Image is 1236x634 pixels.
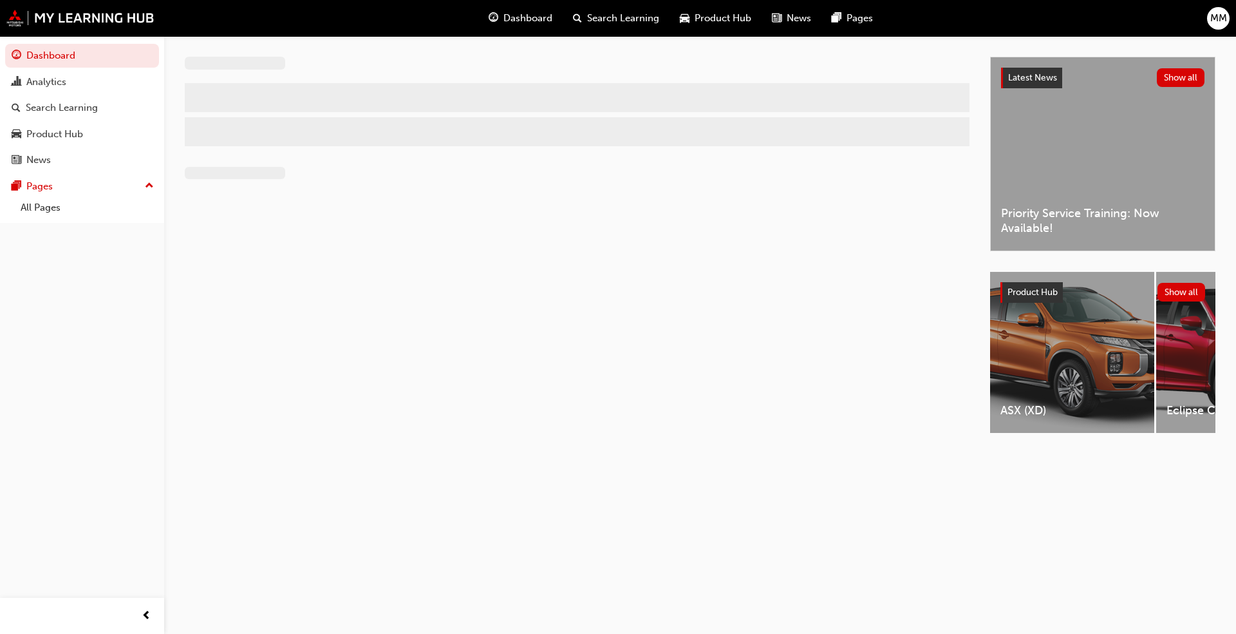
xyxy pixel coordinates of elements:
span: pages-icon [832,10,841,26]
button: DashboardAnalyticsSearch LearningProduct HubNews [5,41,159,175]
span: Product Hub [1007,287,1058,298]
span: guage-icon [12,50,21,62]
span: search-icon [12,102,21,114]
button: Show all [1157,283,1206,302]
a: Latest NewsShow all [1001,68,1204,88]
a: search-iconSearch Learning [563,5,669,32]
span: search-icon [573,10,582,26]
a: Dashboard [5,44,159,68]
img: mmal [6,10,154,26]
div: News [26,153,51,168]
span: up-icon [145,178,154,195]
span: guage-icon [489,10,498,26]
span: Latest News [1008,72,1057,83]
a: pages-iconPages [821,5,883,32]
div: Pages [26,179,53,194]
div: Analytics [26,75,66,90]
button: Pages [5,175,159,198]
span: News [787,11,811,26]
a: car-iconProduct Hub [669,5,762,32]
span: Dashboard [503,11,552,26]
span: Product Hub [695,11,751,26]
a: News [5,148,159,172]
a: Analytics [5,70,159,94]
span: news-icon [772,10,782,26]
span: car-icon [12,129,21,140]
a: All Pages [15,198,159,218]
span: ASX (XD) [1000,403,1144,418]
a: Product Hub [5,122,159,146]
a: Search Learning [5,96,159,120]
span: Pages [847,11,873,26]
span: car-icon [680,10,689,26]
div: Search Learning [26,101,98,115]
a: Product HubShow all [1000,282,1205,303]
a: Latest NewsShow allPriority Service Training: Now Available! [990,57,1215,251]
span: pages-icon [12,181,21,193]
span: prev-icon [142,608,151,624]
span: news-icon [12,155,21,166]
a: news-iconNews [762,5,821,32]
div: Product Hub [26,127,83,142]
a: guage-iconDashboard [478,5,563,32]
span: MM [1210,11,1227,26]
button: MM [1207,7,1230,30]
span: Search Learning [587,11,659,26]
a: ASX (XD) [990,272,1154,433]
button: Show all [1157,68,1205,87]
span: chart-icon [12,77,21,88]
span: Priority Service Training: Now Available! [1001,206,1204,235]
